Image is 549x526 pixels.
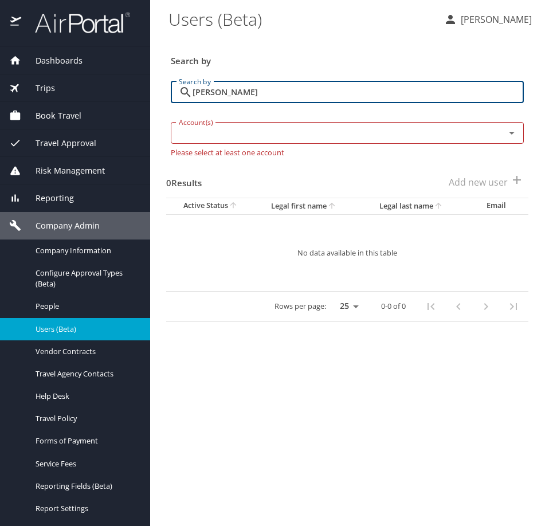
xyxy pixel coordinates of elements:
span: Service Fees [36,458,136,469]
span: Reporting Fields (Beta) [36,481,136,492]
p: Rows per page: [274,303,326,310]
p: 0-0 of 0 [381,303,406,310]
p: Please select at least one account [171,146,524,156]
span: Company Admin [21,219,100,232]
span: Risk Management [21,164,105,177]
input: Search by name or email [193,81,524,103]
span: Travel Approval [21,137,96,150]
span: Vendor Contracts [36,346,136,357]
button: sort [327,201,338,212]
p: [PERSON_NAME] [457,13,532,26]
span: People [36,301,136,312]
span: Company Information [36,245,136,256]
button: sort [433,201,445,212]
th: Active Status [166,198,262,214]
span: Reporting [21,192,74,205]
button: sort [228,201,240,211]
span: Help Desk [36,391,136,402]
span: Book Travel [21,109,81,122]
h3: 0 Results [166,170,202,190]
table: User Search Table [166,198,528,322]
span: Dashboards [21,54,83,67]
span: Users (Beta) [36,324,136,335]
p: No data available in this table [201,249,494,257]
span: Travel Agency Contacts [36,368,136,379]
span: Forms of Payment [36,435,136,446]
h3: Search by [171,48,524,68]
button: Open [504,125,520,141]
th: Legal last name [370,198,477,214]
button: [PERSON_NAME] [439,9,536,30]
select: rows per page [331,298,363,315]
th: Legal first name [262,198,371,214]
h1: Users (Beta) [168,1,434,37]
span: Travel Policy [36,413,136,424]
img: icon-airportal.png [10,11,22,34]
span: Trips [21,82,55,95]
img: airportal-logo.png [22,11,130,34]
th: Email [477,198,528,214]
span: Configure Approval Types (Beta) [36,268,136,289]
span: Report Settings [36,503,136,514]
